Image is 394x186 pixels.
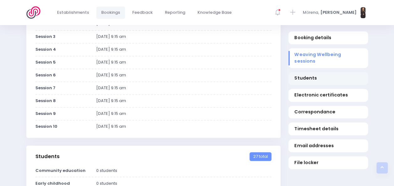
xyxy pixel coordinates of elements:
span: [PERSON_NAME] [320,9,356,16]
img: N [360,7,365,18]
a: Bookings [96,7,125,19]
a: Establishments [52,7,94,19]
a: Booking details [288,31,368,44]
span: Correspondance [294,109,362,115]
span: 27 total [250,152,271,161]
span: Knowledge Base [197,9,232,16]
span: Mōrena, [303,9,319,16]
div: [DATE] 9.15 am [92,123,275,130]
a: Reporting [160,7,191,19]
div: 0 students [92,168,275,174]
a: Electronic certificates [288,89,368,101]
span: Students [294,75,362,81]
a: Students [288,72,368,85]
div: [DATE] 9.15 am [92,59,275,65]
strong: Session 8 [35,98,56,104]
div: [DATE] 9.15 am [92,85,275,91]
strong: Session 3 [35,34,55,39]
strong: Session 7 [35,85,55,91]
div: [DATE] 9.15 am [92,98,275,104]
span: Electronic certificates [294,92,362,98]
span: Feedback [132,9,153,16]
a: Weaving Wellbeing sessions [288,48,368,68]
div: [DATE] 9.15 am [92,46,275,53]
img: Logo [26,6,44,19]
a: Timesheet details [288,122,368,135]
strong: Session 6 [35,72,56,78]
span: Reporting [165,9,185,16]
a: Feedback [127,7,158,19]
span: Weaving Wellbeing sessions [294,51,362,65]
strong: Session 9 [35,111,56,116]
strong: Session 5 [35,59,56,65]
span: Timesheet details [294,126,362,132]
span: File locker [294,159,362,166]
a: Correspondance [288,106,368,118]
strong: Community education [35,168,86,173]
strong: Session 10 [35,123,57,129]
a: File locker [288,156,368,169]
span: Email addresses [294,142,362,149]
span: Bookings [101,9,120,16]
div: [DATE] 9.15 am [92,111,275,117]
strong: Session 4 [35,46,56,52]
a: Email addresses [288,139,368,152]
h3: Students [35,153,60,160]
div: [DATE] 9.15 am [92,72,275,78]
span: Establishments [57,9,89,16]
a: Knowledge Base [192,7,237,19]
div: [DATE] 9.15 am [92,34,275,40]
span: Booking details [294,34,362,41]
